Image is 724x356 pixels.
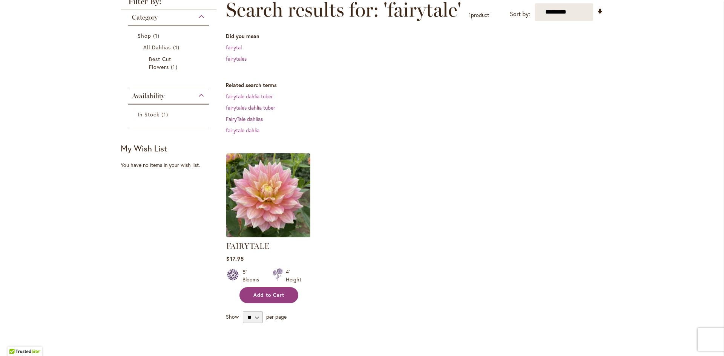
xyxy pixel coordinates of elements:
[173,43,181,51] span: 1
[226,93,273,100] a: fairytale dahlia tuber
[253,292,284,298] span: Add to Cart
[266,313,287,320] span: per page
[226,32,603,40] dt: Did you mean
[286,268,301,283] div: 4' Height
[226,104,275,111] a: fairytales dahlia tuber
[149,55,190,71] a: Best Cut Flowers
[226,55,247,62] a: fairytales
[239,287,298,303] button: Add to Cart
[226,81,603,89] dt: Related search terms
[138,32,151,39] span: Shop
[153,32,161,40] span: 1
[132,13,158,21] span: Category
[121,161,221,169] div: You have no items in your wish list.
[171,63,179,71] span: 1
[143,44,171,51] span: All Dahlias
[149,55,171,70] span: Best Cut Flowers
[138,110,201,118] a: In Stock 1
[138,32,201,40] a: Shop
[226,44,242,51] a: fairytal
[510,7,530,21] label: Sort by:
[226,241,269,251] a: FAIRYTALE
[226,255,244,262] span: $17.95
[138,111,160,118] span: In Stock
[226,153,310,237] img: Fairytale
[6,329,27,350] iframe: Launch Accessibility Center
[226,127,259,134] a: fairytale dahlia
[143,43,196,51] a: All Dahlias
[121,143,167,154] strong: My Wish List
[469,9,489,21] p: product
[132,92,164,100] span: Availability
[226,313,239,320] span: Show
[226,115,263,122] a: FairyTale dahlias
[226,232,310,239] a: Fairytale
[161,110,170,118] span: 1
[469,11,471,18] span: 1
[242,268,264,283] div: 5" Blooms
